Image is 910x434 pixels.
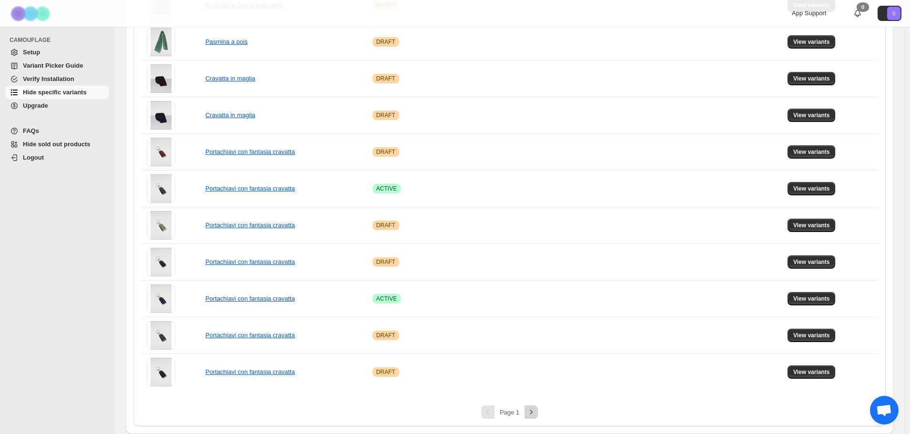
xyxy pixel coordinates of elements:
a: Setup [6,46,109,59]
button: View variants [788,145,836,159]
a: Portachiavi con fantasia cravatta [205,258,295,265]
span: View variants [793,295,830,303]
span: Logout [23,154,44,161]
a: FAQs [6,124,109,138]
a: 0 [853,9,862,18]
button: View variants [788,72,836,85]
a: Portachiavi con fantasia cravatta [205,148,295,155]
button: View variants [788,182,836,195]
a: Portachiavi con fantasia cravatta [205,222,295,229]
button: View variants [788,292,836,305]
img: Camouflage [8,0,55,27]
span: DRAFT [376,368,395,376]
div: 0 [857,2,869,12]
span: CAMOUFLAGE [10,36,110,44]
a: Variant Picker Guide [6,59,109,72]
span: Variant Picker Guide [23,62,83,69]
button: View variants [788,255,836,269]
a: Hide specific variants [6,86,109,99]
button: View variants [788,109,836,122]
span: Hide specific variants [23,89,87,96]
a: Verify Installation [6,72,109,86]
button: View variants [788,35,836,49]
span: View variants [793,75,830,82]
span: View variants [793,185,830,192]
span: DRAFT [376,258,395,266]
a: Portachiavi con fantasia cravatta [205,185,295,192]
span: Setup [23,49,40,56]
span: View variants [793,368,830,376]
text: S [892,10,895,16]
span: DRAFT [376,75,395,82]
span: DRAFT [376,38,395,46]
nav: Pagination [141,405,878,419]
a: Hide sold out products [6,138,109,151]
a: Cravatta in maglia [205,111,255,119]
a: Cravatta in maglia [205,75,255,82]
a: Portachiavi con fantasia cravatta [205,368,295,375]
span: Verify Installation [23,75,74,82]
span: DRAFT [376,111,395,119]
span: View variants [793,258,830,266]
span: View variants [793,111,830,119]
button: View variants [788,365,836,379]
span: View variants [793,148,830,156]
span: ACTIVE [376,185,397,192]
span: DRAFT [376,332,395,339]
button: View variants [788,219,836,232]
span: FAQs [23,127,39,134]
button: View variants [788,329,836,342]
span: Page 1 [500,409,519,416]
button: Next [525,405,538,419]
span: DRAFT [376,148,395,156]
span: View variants [793,332,830,339]
span: ACTIVE [376,295,397,303]
span: Hide sold out products [23,141,91,148]
a: Portachiavi con fantasia cravatta [205,332,295,339]
div: Aprire la chat [870,396,899,424]
span: App Support [792,10,826,17]
span: View variants [793,222,830,229]
button: Avatar with initials S [878,6,901,21]
a: Portachiavi con fantasia cravatta [205,295,295,302]
a: Pasmina a pois [205,38,248,45]
span: Upgrade [23,102,48,109]
span: Avatar with initials S [887,7,900,20]
span: DRAFT [376,222,395,229]
a: Logout [6,151,109,164]
a: Upgrade [6,99,109,112]
span: View variants [793,38,830,46]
